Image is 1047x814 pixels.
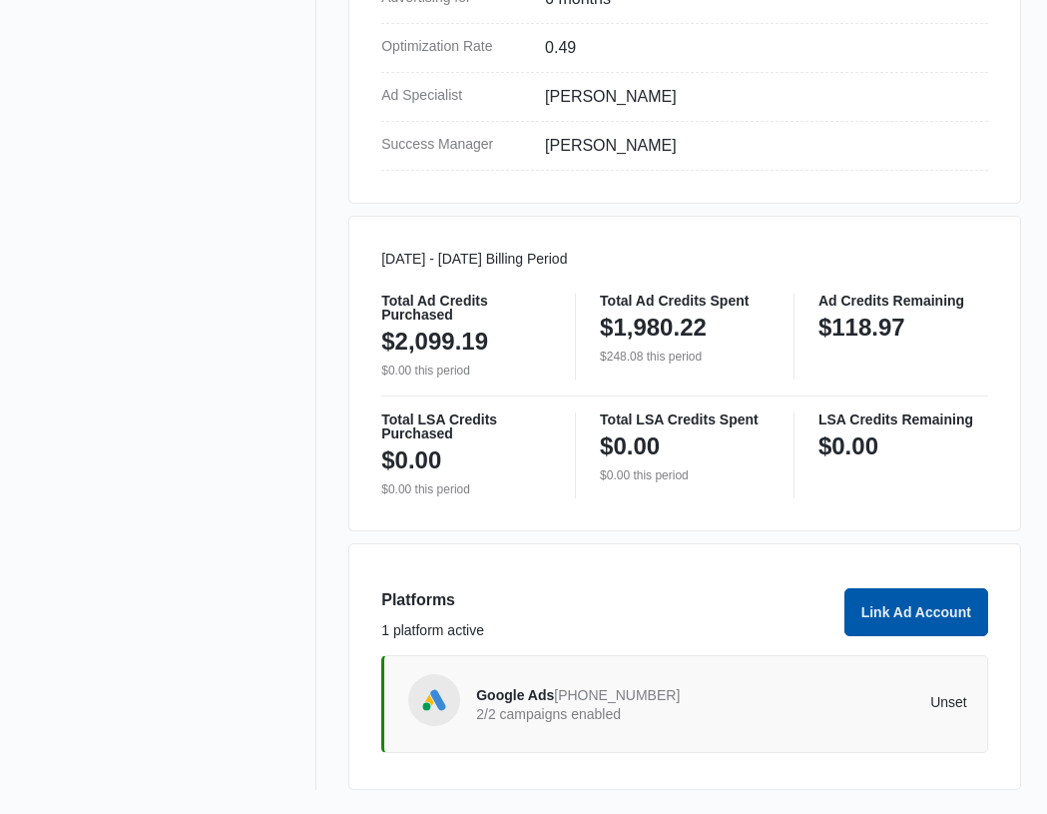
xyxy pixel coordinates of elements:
dt: Ad Specialist [381,85,529,106]
dd: [PERSON_NAME] [545,85,972,109]
p: 2/2 campaigns enabled [476,707,722,721]
span: Google Ads [476,687,554,703]
p: Total Ad Credits Purchased [381,294,551,322]
p: $0.00 [818,430,878,462]
p: $248.08 this period [600,348,770,366]
a: Google AdsGoogle Ads[PHONE_NUMBER]2/2 campaigns enabledUnset [381,655,988,753]
p: [DATE] - [DATE] Billing Period [381,249,988,270]
p: $0.00 this period [381,362,551,380]
p: Unset [722,695,967,709]
dt: Optimization Rate [381,36,529,57]
p: Ad Credits Remaining [818,294,988,308]
p: Total LSA Credits Spent [600,412,770,426]
div: Optimization Rate0.49 [381,24,988,73]
div: Ad Specialist[PERSON_NAME] [381,73,988,122]
dt: Success Manager [381,134,529,155]
h3: Platforms [381,588,832,612]
span: [PHONE_NUMBER] [554,687,680,703]
dd: [PERSON_NAME] [545,134,972,158]
p: $0.00 this period [381,480,551,498]
p: $118.97 [818,312,905,344]
p: 1 platform active [381,620,832,641]
button: Link Ad Account [844,588,988,636]
p: Total Ad Credits Spent [600,294,770,308]
div: Success Manager[PERSON_NAME] [381,122,988,171]
p: $2,099.19 [381,326,488,358]
p: $0.00 this period [600,466,770,484]
p: Total LSA Credits Purchased [381,412,551,440]
p: $0.00 [381,444,441,476]
p: $1,980.22 [600,312,707,344]
p: LSA Credits Remaining [818,412,988,426]
img: Google Ads [419,685,449,715]
p: $0.00 [600,430,660,462]
dd: 0.49 [545,36,972,60]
